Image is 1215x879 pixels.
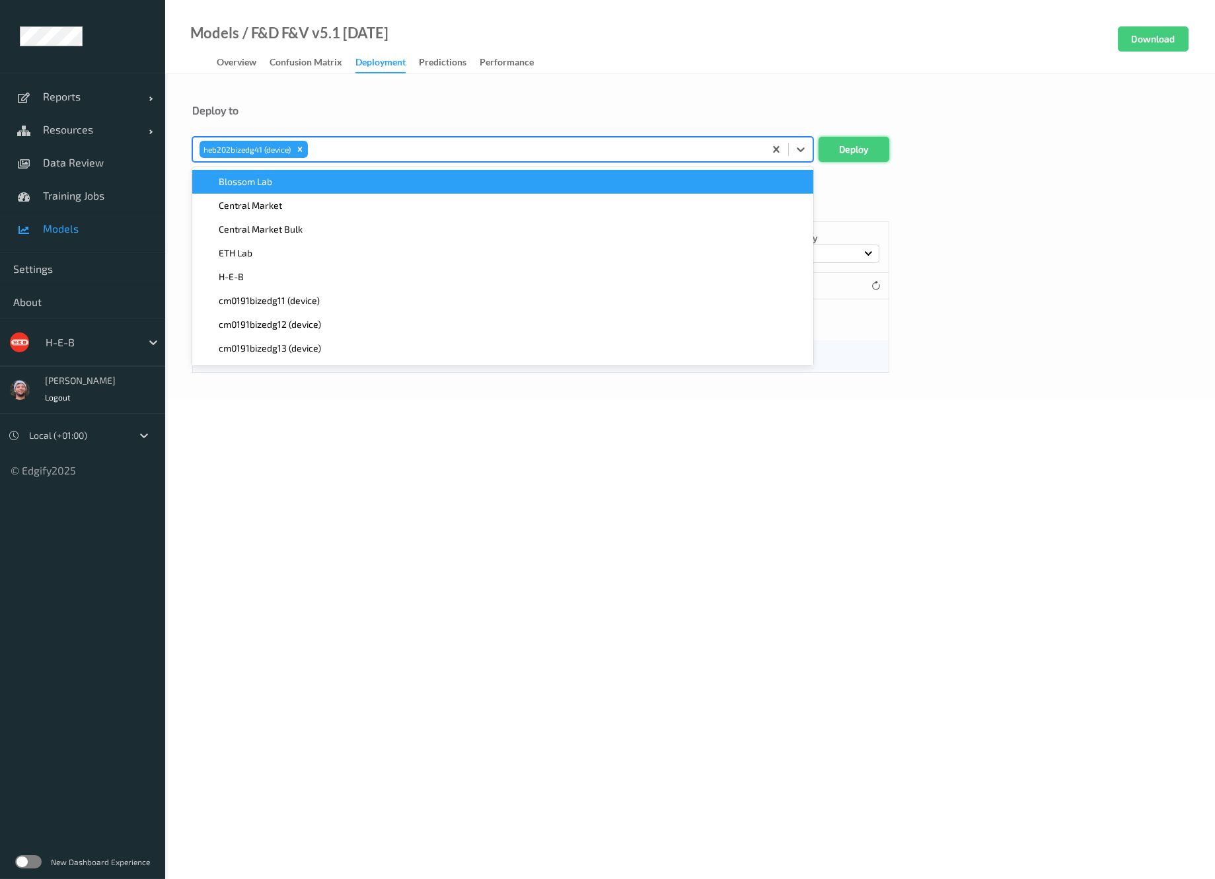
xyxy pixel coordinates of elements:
[1118,26,1189,52] button: Download
[200,141,293,158] div: heb202bizedg41 (device)
[219,223,303,236] span: Central Market Bulk
[270,56,342,72] div: Confusion matrix
[219,199,282,212] span: Central Market
[480,56,534,72] div: Performance
[270,54,355,72] a: Confusion matrix
[219,270,244,284] span: H-E-B
[217,54,270,72] a: Overview
[219,294,320,307] span: cm0191bizedg11 (device)
[219,318,321,331] span: cm0191bizedg12 (device)
[219,175,272,188] span: Blossom Lab
[819,137,889,162] button: Deploy
[217,56,256,72] div: Overview
[480,54,547,72] a: Performance
[787,231,879,245] p: Sort by
[239,26,388,40] div: / F&D F&V v5.1 [DATE]
[419,54,480,72] a: Predictions
[355,54,419,73] a: Deployment
[219,247,252,260] span: ETH Lab
[419,56,466,72] div: Predictions
[192,104,1188,117] div: Deploy to
[355,56,406,73] div: Deployment
[219,342,321,355] span: cm0191bizedg13 (device)
[293,141,307,158] div: Remove heb202bizedg41 (device)
[190,26,239,40] a: Models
